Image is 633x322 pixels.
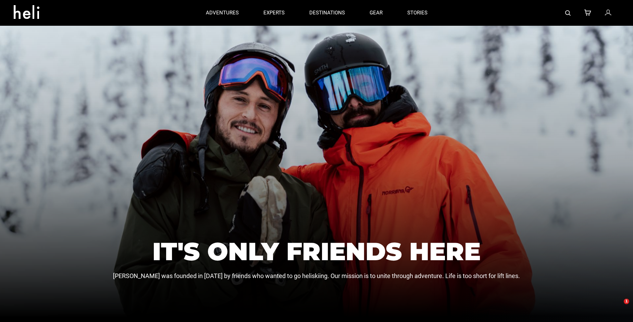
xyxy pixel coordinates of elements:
p: adventures [206,9,239,16]
img: search-bar-icon.svg [565,10,571,16]
p: [PERSON_NAME] was founded in [DATE] by friends who wanted to go heliskiing. Our mission is to uni... [113,273,520,279]
p: experts [263,9,285,16]
p: destinations [309,9,345,16]
span: 1 [624,299,629,304]
iframe: Intercom live chat [610,299,626,315]
h1: IT'S ONLY FRIENDS HERE [152,235,481,268]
